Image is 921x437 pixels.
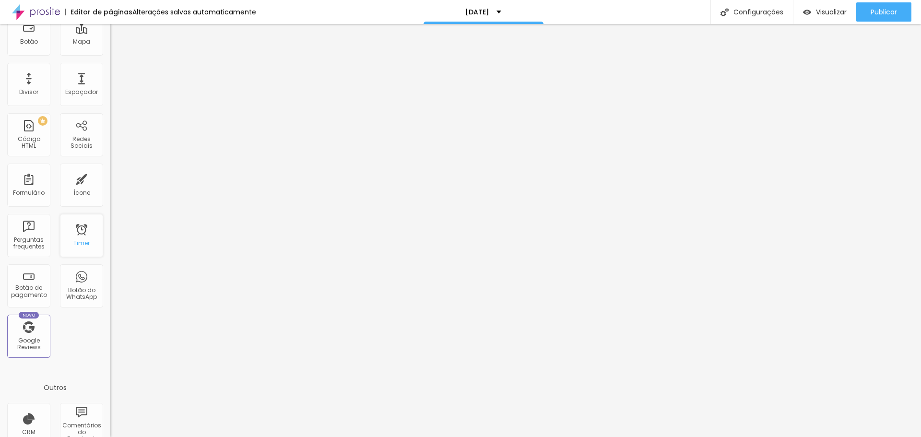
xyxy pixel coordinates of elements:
[73,240,90,247] div: Timer
[110,24,921,437] iframe: Editor
[19,89,38,95] div: Divisor
[10,136,47,150] div: Código HTML
[19,312,39,319] div: Novo
[73,38,90,45] div: Mapa
[65,9,132,15] div: Editor de páginas
[73,189,90,196] div: Ícone
[65,89,98,95] div: Espaçador
[10,236,47,250] div: Perguntas frequentes
[22,429,35,436] div: CRM
[10,337,47,351] div: Google Reviews
[132,9,256,15] div: Alterações salvas automaticamente
[803,8,811,16] img: view-1.svg
[62,287,100,301] div: Botão do WhatsApp
[871,8,897,16] span: Publicar
[720,8,729,16] img: Icone
[816,8,847,16] span: Visualizar
[13,189,45,196] div: Formulário
[20,38,38,45] div: Botão
[856,2,911,22] button: Publicar
[10,284,47,298] div: Botão de pagamento
[793,2,856,22] button: Visualizar
[62,136,100,150] div: Redes Sociais
[465,9,489,15] p: [DATE]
